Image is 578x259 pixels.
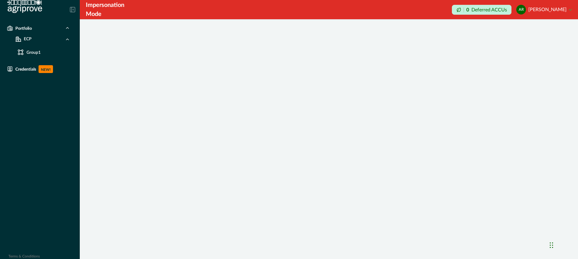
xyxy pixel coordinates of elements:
[550,236,553,254] div: Drag
[21,36,32,42] p: ECP
[548,230,578,259] iframe: Chat Widget
[15,67,36,72] p: Credentials
[466,8,469,12] p: 0
[86,1,139,19] div: Impersonation Mode
[39,65,53,73] p: NEW!
[516,2,572,17] button: Alex Rau[PERSON_NAME]
[471,8,507,12] p: Deferred ACCUs
[26,50,41,56] p: Group1
[5,63,75,75] a: CredentialsNEW!
[15,26,32,31] p: Portfolio
[8,254,40,258] a: Terms & Conditions
[15,46,70,58] a: Group1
